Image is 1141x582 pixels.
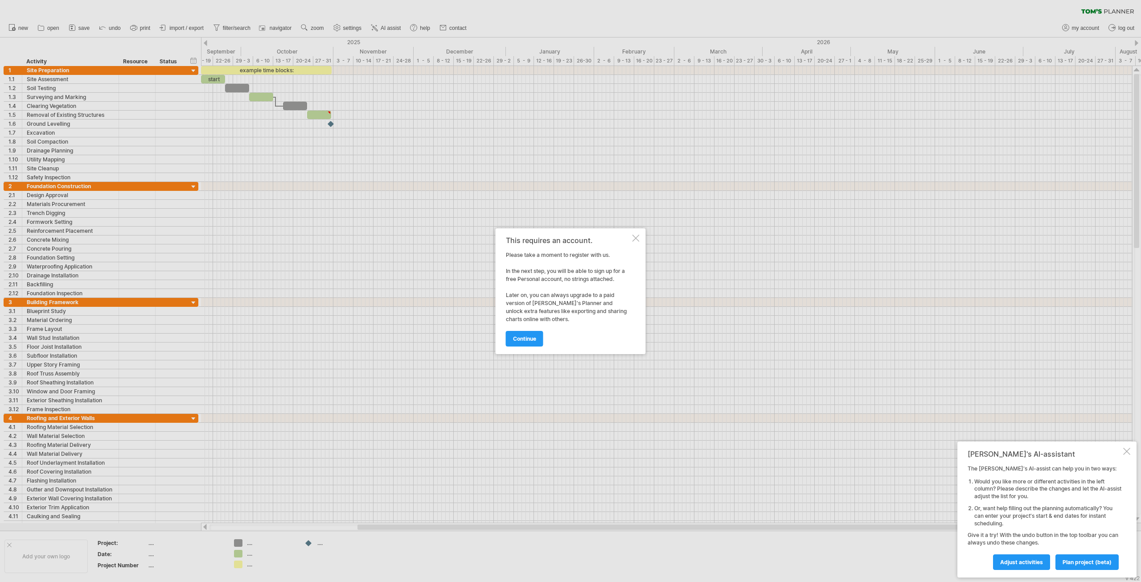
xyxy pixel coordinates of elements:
[1055,554,1119,570] a: plan project (beta)
[506,236,631,346] div: Please take a moment to register with us. In the next step, you will be able to sign up for a fre...
[974,478,1121,500] li: Would you like more or different activities in the left column? Please describe the changes and l...
[1000,559,1043,565] span: Adjust activities
[513,335,536,342] span: continue
[1063,559,1112,565] span: plan project (beta)
[968,465,1121,570] div: The [PERSON_NAME]'s AI-assist can help you in two ways: Give it a try! With the undo button in th...
[506,236,631,244] div: This requires an account.
[968,450,1121,458] div: [PERSON_NAME]'s AI-assistant
[993,554,1050,570] a: Adjust activities
[506,331,543,347] a: continue
[974,505,1121,527] li: Or, want help filling out the planning automatically? You can enter your project's start & end da...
